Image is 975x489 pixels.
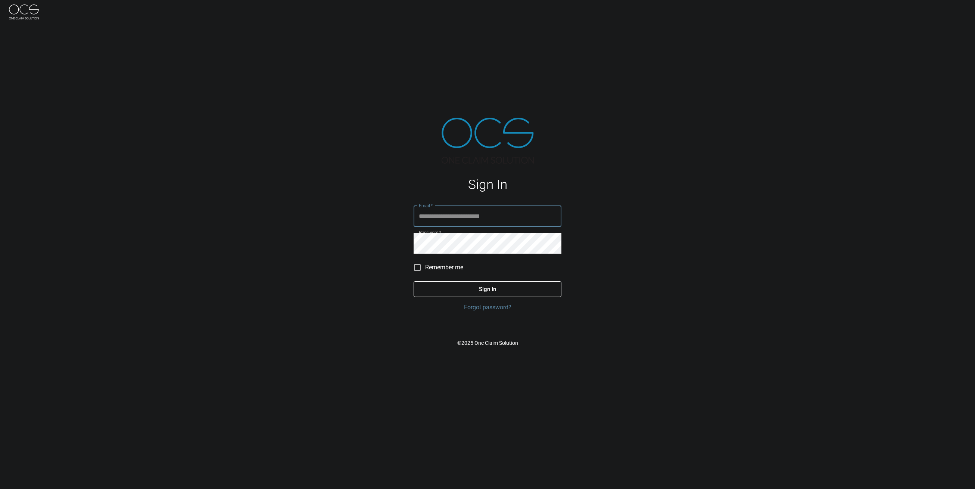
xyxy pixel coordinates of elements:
label: Email [419,202,433,209]
a: Forgot password? [414,303,561,312]
p: © 2025 One Claim Solution [414,339,561,347]
button: Sign In [414,281,561,297]
h1: Sign In [414,177,561,192]
img: ocs-logo-white-transparent.png [9,4,39,19]
label: Password [419,229,441,236]
img: ocs-logo-tra.png [442,118,534,164]
span: Remember me [425,263,463,272]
